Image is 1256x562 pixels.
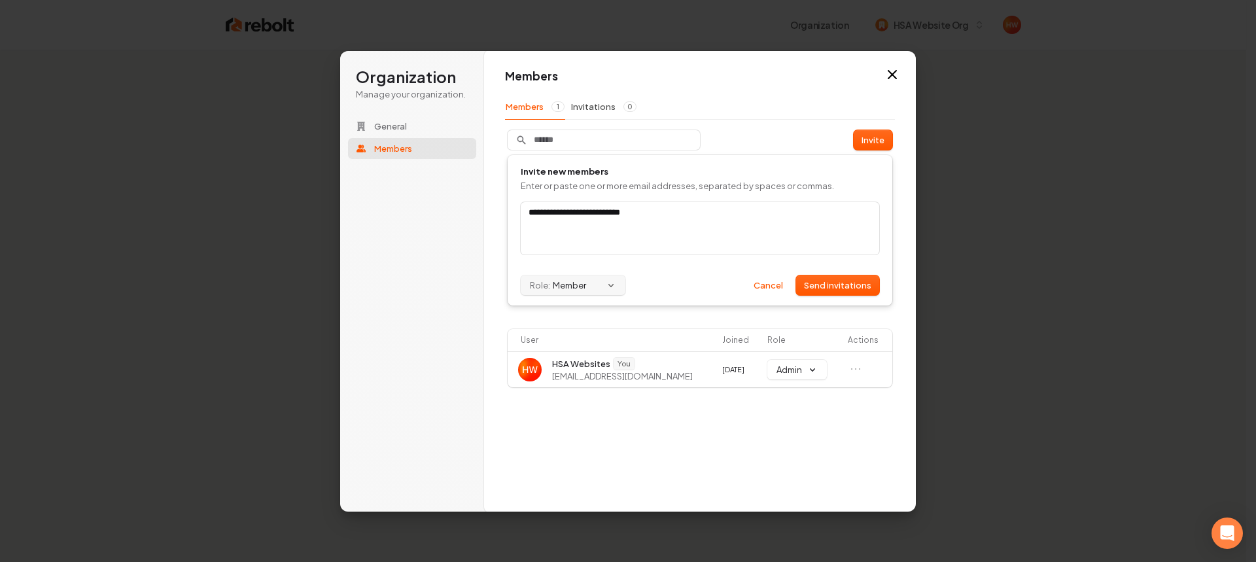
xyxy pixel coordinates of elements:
[843,329,892,351] th: Actions
[508,329,717,351] th: User
[374,120,407,132] span: General
[521,166,879,177] h1: Invite new members
[508,130,700,150] input: Search
[854,130,892,150] button: Invite
[356,88,468,100] p: Manage your organization.
[348,138,476,159] button: Members
[552,370,693,382] span: [EMAIL_ADDRESS][DOMAIN_NAME]
[518,358,542,381] img: HSA Websites
[614,358,635,370] span: You
[505,94,565,120] button: Members
[717,329,762,351] th: Joined
[552,358,610,370] span: HSA Websites
[570,94,637,119] button: Invitations
[374,143,412,154] span: Members
[762,329,843,351] th: Role
[623,101,637,112] span: 0
[521,180,879,192] p: Enter or paste one or more email addresses, separated by spaces or commas.
[505,69,895,84] h1: Members
[848,361,863,377] button: Open menu
[348,116,476,137] button: General
[551,101,565,112] span: 1
[767,360,827,379] button: Admin
[356,67,468,88] h1: Organization
[722,365,744,374] span: [DATE]
[796,275,879,295] button: Send invitations
[746,275,791,295] button: Cancel
[521,275,625,295] button: Role:Member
